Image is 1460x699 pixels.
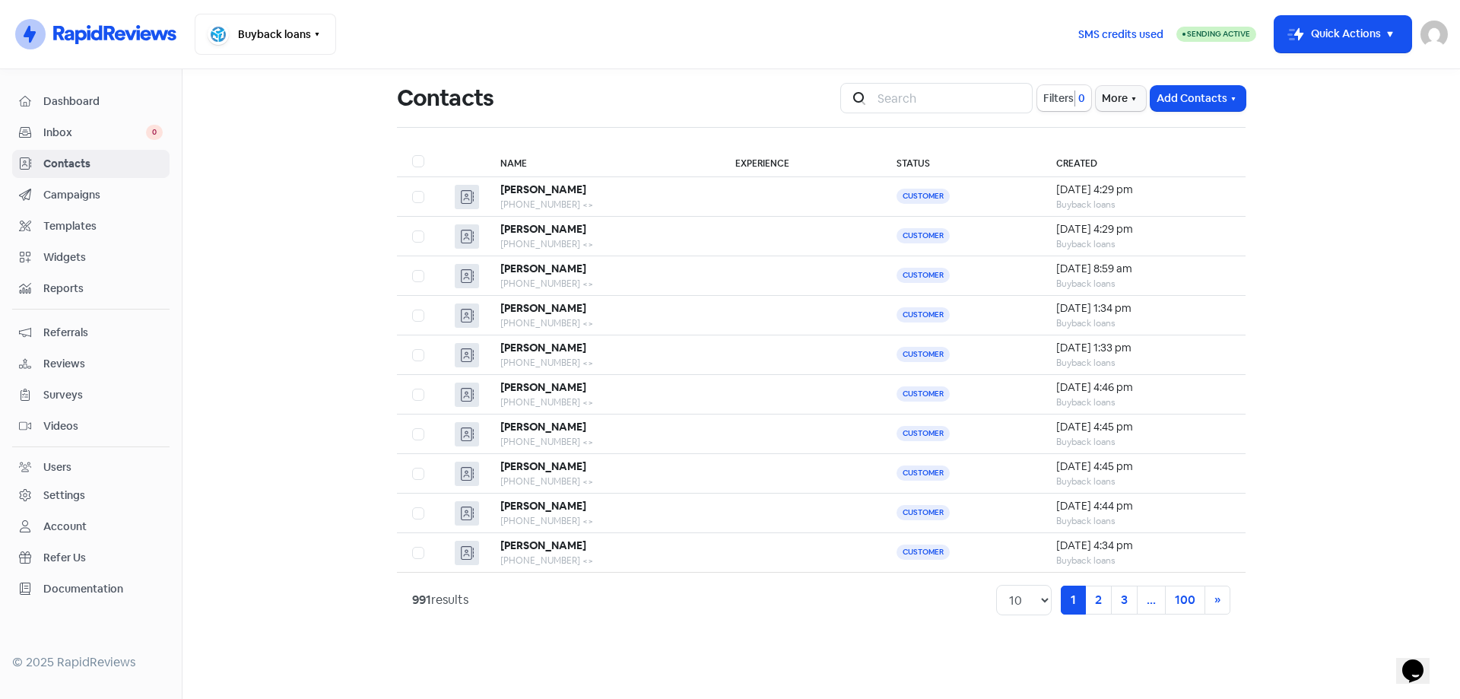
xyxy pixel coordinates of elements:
div: [PHONE_NUMBER] <> [500,356,705,370]
a: Reviews [12,350,170,378]
a: Videos [12,412,170,440]
div: results [412,591,468,609]
span: Sending Active [1187,29,1250,39]
div: [DATE] 4:34 pm [1056,538,1230,554]
span: Dashboard [43,94,163,110]
b: [PERSON_NAME] [500,183,586,196]
a: Surveys [12,381,170,409]
a: Users [12,453,170,481]
div: Buyback loans [1056,475,1230,488]
button: Filters0 [1037,85,1091,111]
span: Templates [43,218,163,234]
div: [PHONE_NUMBER] <> [500,396,705,409]
div: Buyback loans [1056,396,1230,409]
th: Created [1041,146,1246,177]
span: Customer [897,347,950,362]
a: 1 [1061,586,1086,615]
span: Customer [897,505,950,520]
div: Settings [43,488,85,504]
span: Filters [1043,91,1074,106]
span: Refer Us [43,550,163,566]
b: [PERSON_NAME] [500,459,586,473]
a: Widgets [12,243,170,272]
a: 100 [1165,586,1205,615]
div: [PHONE_NUMBER] <> [500,237,705,251]
span: Customer [897,426,950,441]
a: Inbox 0 [12,119,170,147]
div: Buyback loans [1056,277,1230,291]
div: [DATE] 4:29 pm [1056,221,1230,237]
a: Refer Us [12,544,170,572]
span: Customer [897,189,950,204]
span: Customer [897,545,950,560]
a: Contacts [12,150,170,178]
div: Buyback loans [1056,316,1230,330]
div: [DATE] 4:29 pm [1056,182,1230,198]
span: SMS credits used [1078,27,1163,43]
div: © 2025 RapidReviews [12,653,170,672]
span: Contacts [43,156,163,172]
a: 3 [1111,586,1138,615]
b: [PERSON_NAME] [500,539,586,552]
span: 0 [1075,91,1085,106]
input: Search [868,83,1033,113]
div: [PHONE_NUMBER] <> [500,475,705,488]
a: Account [12,513,170,541]
a: ... [1137,586,1166,615]
a: Dashboard [12,87,170,116]
span: Documentation [43,581,163,597]
strong: 991 [412,592,431,608]
a: Templates [12,212,170,240]
b: [PERSON_NAME] [500,380,586,394]
span: Referrals [43,325,163,341]
div: [DATE] 4:45 pm [1056,419,1230,435]
button: More [1096,86,1146,111]
b: [PERSON_NAME] [500,420,586,434]
div: [DATE] 4:45 pm [1056,459,1230,475]
div: Account [43,519,87,535]
a: Referrals [12,319,170,347]
span: Widgets [43,249,163,265]
a: 2 [1085,586,1112,615]
a: SMS credits used [1065,25,1176,41]
img: User [1420,21,1448,48]
div: [PHONE_NUMBER] <> [500,435,705,449]
div: Buyback loans [1056,237,1230,251]
button: Buyback loans [195,14,336,55]
span: Customer [897,307,950,322]
div: [DATE] 1:34 pm [1056,300,1230,316]
div: Buyback loans [1056,356,1230,370]
a: Campaigns [12,181,170,209]
div: Users [43,459,71,475]
b: [PERSON_NAME] [500,301,586,315]
div: [DATE] 4:46 pm [1056,380,1230,396]
span: Customer [897,228,950,243]
button: Add Contacts [1151,86,1246,111]
span: » [1214,592,1220,608]
b: [PERSON_NAME] [500,222,586,236]
span: Reviews [43,356,163,372]
div: [PHONE_NUMBER] <> [500,554,705,567]
button: Quick Actions [1274,16,1411,52]
h1: Contacts [397,74,494,122]
div: [PHONE_NUMBER] <> [500,514,705,528]
div: [DATE] 8:59 am [1056,261,1230,277]
div: Buyback loans [1056,435,1230,449]
div: Buyback loans [1056,198,1230,211]
span: Inbox [43,125,146,141]
div: Buyback loans [1056,514,1230,528]
span: Customer [897,386,950,402]
div: Buyback loans [1056,554,1230,567]
th: Name [485,146,720,177]
a: Reports [12,275,170,303]
span: 0 [146,125,163,140]
div: [DATE] 1:33 pm [1056,340,1230,356]
div: [PHONE_NUMBER] <> [500,198,705,211]
iframe: chat widget [1396,638,1445,684]
b: [PERSON_NAME] [500,341,586,354]
a: Documentation [12,575,170,603]
span: Surveys [43,387,163,403]
div: [PHONE_NUMBER] <> [500,277,705,291]
th: Experience [720,146,881,177]
a: Sending Active [1176,25,1256,43]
